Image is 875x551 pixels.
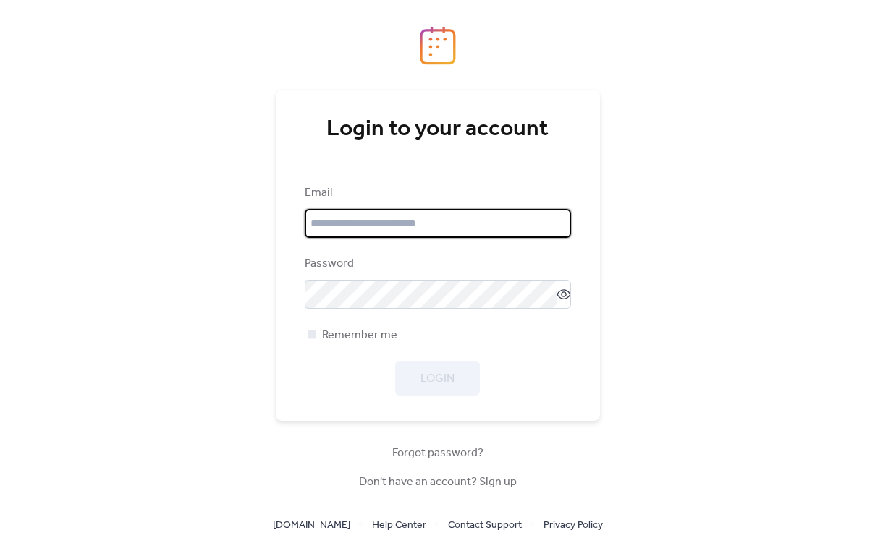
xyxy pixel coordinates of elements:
span: Remember me [322,327,397,344]
a: Contact Support [448,516,522,534]
a: Sign up [479,471,517,493]
a: Help Center [372,516,426,534]
div: Password [305,255,568,273]
span: Help Center [372,517,426,534]
div: Login to your account [305,115,571,144]
span: [DOMAIN_NAME] [273,517,350,534]
span: Forgot password? [392,445,483,462]
a: [DOMAIN_NAME] [273,516,350,534]
span: Privacy Policy [544,517,603,534]
div: Email [305,184,568,202]
a: Forgot password? [392,449,483,457]
span: Contact Support [448,517,522,534]
span: Don't have an account? [359,474,517,491]
a: Privacy Policy [544,516,603,534]
img: logo [420,26,456,65]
